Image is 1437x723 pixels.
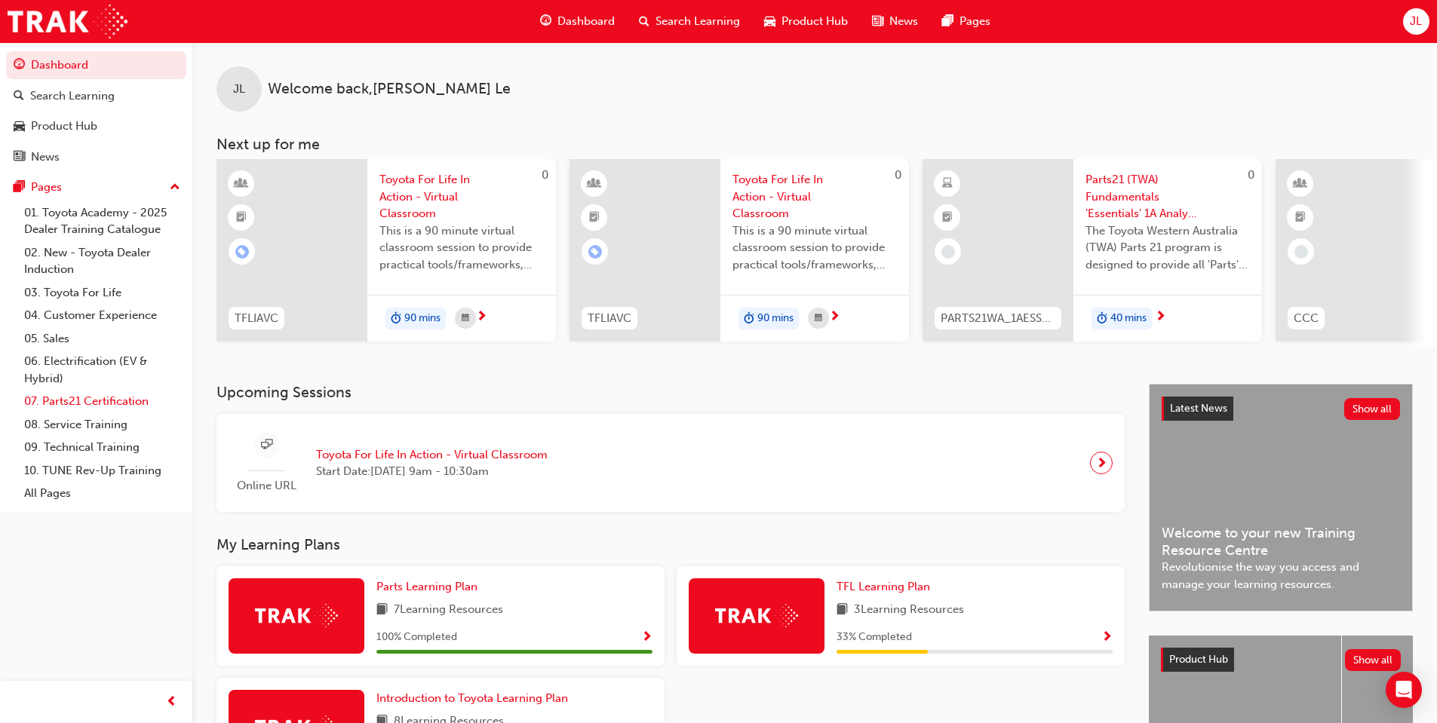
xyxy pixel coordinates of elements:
[1162,397,1400,421] a: Latest NewsShow all
[641,631,652,645] span: Show Progress
[1295,208,1306,228] span: booktick-icon
[764,12,775,31] span: car-icon
[462,309,469,328] span: calendar-icon
[1155,311,1166,324] span: next-icon
[229,426,1113,501] a: Online URLToyota For Life In Action - Virtual ClassroomStart Date:[DATE] 9am - 10:30am
[236,174,247,194] span: learningResourceType_INSTRUCTOR_LED-icon
[1410,13,1422,30] span: JL
[941,310,1055,327] span: PARTS21WA_1AESSAI_0823_EL
[261,436,272,455] span: sessionType_ONLINE_URL-icon
[889,13,918,30] span: News
[18,390,186,413] a: 07. Parts21 Certification
[216,159,556,342] a: 0TFLIAVCToyota For Life In Action - Virtual ClassroomThis is a 90 minute virtual classroom sessio...
[942,208,953,228] span: booktick-icon
[872,12,883,31] span: news-icon
[837,578,936,596] a: TFL Learning Plan
[752,6,860,37] a: car-iconProduct Hub
[1403,8,1429,35] button: JL
[656,13,740,30] span: Search Learning
[1096,452,1107,473] span: next-icon
[376,690,574,707] a: Introduction to Toyota Learning Plan
[235,245,249,259] span: learningRecordVerb_ENROLL-icon
[255,604,338,627] img: Trak
[18,459,186,483] a: 10. TUNE Rev-Up Training
[6,143,186,171] a: News
[930,6,1003,37] a: pages-iconPages
[376,580,477,593] span: Parts Learning Plan
[379,171,544,222] span: Toyota For Life In Action - Virtual Classroom
[837,601,848,620] span: book-icon
[391,309,401,329] span: duration-icon
[233,81,245,98] span: JL
[860,6,930,37] a: news-iconNews
[540,12,551,31] span: guage-icon
[18,304,186,327] a: 04. Customer Experience
[14,120,25,133] span: car-icon
[376,629,457,646] span: 100 % Completed
[829,311,840,324] span: next-icon
[476,311,487,324] span: next-icon
[570,159,909,342] a: 0TFLIAVCToyota For Life In Action - Virtual ClassroomThis is a 90 minute virtual classroom sessio...
[8,5,127,38] img: Trak
[166,693,177,712] span: prev-icon
[14,181,25,195] span: pages-icon
[6,173,186,201] button: Pages
[757,310,794,327] span: 90 mins
[815,309,822,328] span: calendar-icon
[942,12,953,31] span: pages-icon
[30,87,115,105] div: Search Learning
[1169,653,1228,666] span: Product Hub
[216,536,1125,553] h3: My Learning Plans
[837,629,912,646] span: 33 % Completed
[588,310,631,327] span: TFLIAVC
[895,168,901,182] span: 0
[6,82,186,110] a: Search Learning
[1085,171,1250,222] span: Parts21 (TWA) Fundamentals 'Essentials' 1A Analysis & Interpretation eLearning
[1386,672,1422,708] div: Open Intercom Messenger
[1344,398,1401,420] button: Show all
[528,6,627,37] a: guage-iconDashboard
[1162,525,1400,559] span: Welcome to your new Training Resource Centre
[376,691,568,705] span: Introduction to Toyota Learning Plan
[1110,310,1147,327] span: 40 mins
[744,309,754,329] span: duration-icon
[268,81,511,98] span: Welcome back , [PERSON_NAME] Le
[18,482,186,505] a: All Pages
[18,436,186,459] a: 09. Technical Training
[1295,174,1306,194] span: learningResourceType_INSTRUCTOR_LED-icon
[837,580,930,593] span: TFL Learning Plan
[923,159,1262,342] a: 0PARTS21WA_1AESSAI_0823_ELParts21 (TWA) Fundamentals 'Essentials' 1A Analysis & Interpretation eL...
[557,13,615,30] span: Dashboard
[1101,631,1113,645] span: Show Progress
[18,350,186,390] a: 06. Electrification (EV & Hybrid)
[192,136,1437,153] h3: Next up for me
[14,151,25,164] span: news-icon
[6,51,186,79] a: Dashboard
[18,327,186,351] a: 05. Sales
[1170,402,1227,415] span: Latest News
[588,245,602,259] span: learningRecordVerb_ENROLL-icon
[1097,309,1107,329] span: duration-icon
[781,13,848,30] span: Product Hub
[1162,559,1400,593] span: Revolutionise the way you access and manage your learning resources.
[589,208,600,228] span: booktick-icon
[732,222,897,274] span: This is a 90 minute virtual classroom session to provide practical tools/frameworks, behaviours a...
[1161,648,1401,672] a: Product HubShow all
[14,90,24,103] span: search-icon
[316,446,548,464] span: Toyota For Life In Action - Virtual Classroom
[589,174,600,194] span: learningResourceType_INSTRUCTOR_LED-icon
[1248,168,1254,182] span: 0
[639,12,649,31] span: search-icon
[216,384,1125,401] h3: Upcoming Sessions
[18,201,186,241] a: 01. Toyota Academy - 2025 Dealer Training Catalogue
[18,413,186,437] a: 08. Service Training
[641,628,652,647] button: Show Progress
[379,222,544,274] span: This is a 90 minute virtual classroom session to provide practical tools/frameworks, behaviours a...
[376,578,484,596] a: Parts Learning Plan
[31,149,60,166] div: News
[1101,628,1113,647] button: Show Progress
[31,179,62,196] div: Pages
[6,112,186,140] a: Product Hub
[854,601,964,620] span: 3 Learning Resources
